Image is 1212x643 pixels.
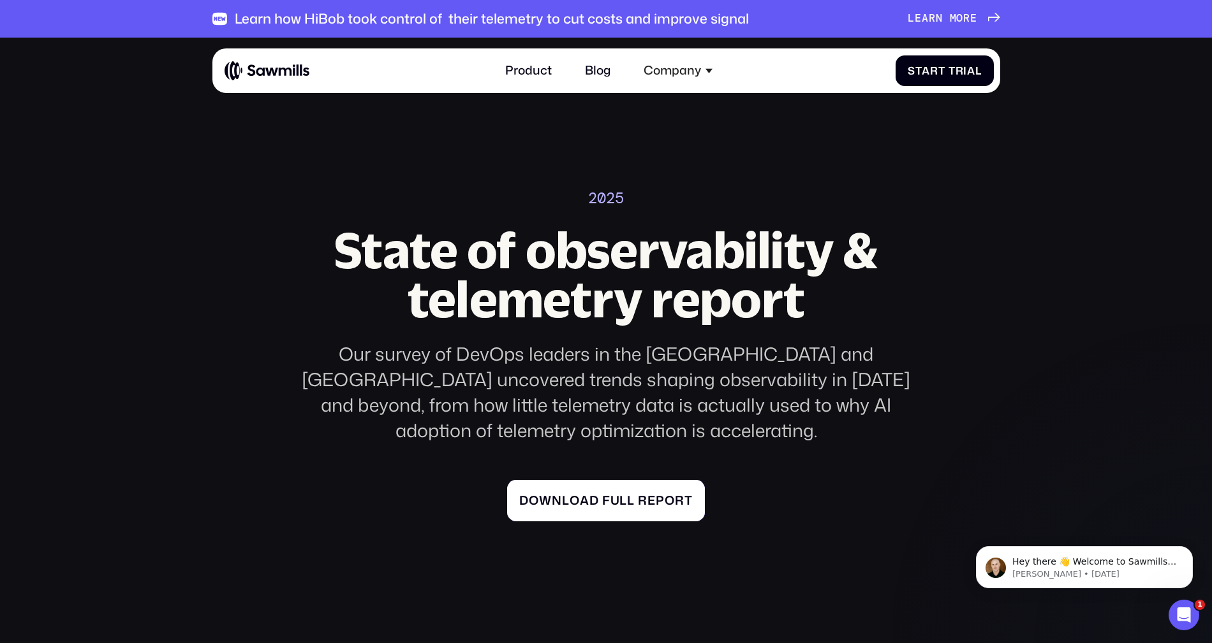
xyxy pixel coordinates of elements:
[647,493,656,508] span: e
[963,64,967,77] span: i
[619,493,627,508] span: l
[284,342,927,444] div: Our survey of DevOps leaders in the [GEOGRAPHIC_DATA] and [GEOGRAPHIC_DATA] uncovered trends shap...
[896,55,994,85] a: StartTrial
[235,11,749,27] div: Learn how HiBob took control of their telemetry to cut costs and improve signal
[580,493,589,508] span: a
[576,54,620,87] a: Blog
[956,12,963,25] span: o
[570,493,580,508] span: o
[956,64,964,77] span: r
[627,493,635,508] span: l
[975,64,982,77] span: l
[930,64,938,77] span: r
[922,12,929,25] span: a
[922,64,930,77] span: a
[929,12,936,25] span: r
[529,493,539,508] span: o
[967,64,975,77] span: a
[938,64,945,77] span: t
[963,12,970,25] span: r
[936,12,943,25] span: n
[684,493,693,508] span: t
[957,519,1212,609] iframe: Intercom notifications message
[284,226,927,324] h2: State of observability & telemetry report
[970,12,977,25] span: e
[665,493,675,508] span: o
[562,493,570,508] span: l
[1195,600,1205,610] span: 1
[675,493,684,508] span: r
[908,64,915,77] span: S
[908,12,1000,25] a: Learnmore
[635,54,722,87] div: Company
[588,189,624,208] div: 2025
[644,63,701,78] div: Company
[656,493,665,508] span: p
[519,493,529,508] span: D
[1169,600,1199,630] iframe: Intercom live chat
[638,493,647,508] span: r
[915,64,922,77] span: t
[589,493,599,508] span: d
[908,12,915,25] span: L
[539,493,552,508] span: w
[610,493,620,508] span: u
[496,54,561,87] a: Product
[915,12,922,25] span: e
[552,493,562,508] span: n
[950,12,957,25] span: m
[602,493,610,508] span: f
[949,64,956,77] span: T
